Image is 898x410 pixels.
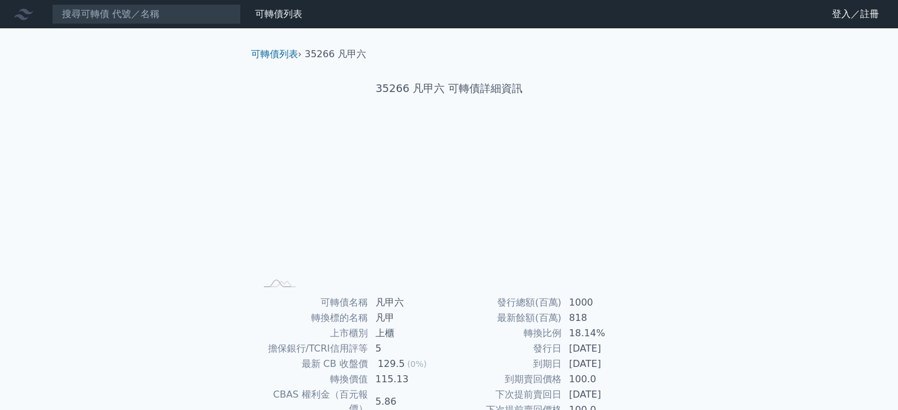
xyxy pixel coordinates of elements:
[255,8,302,19] a: 可轉債列表
[368,295,449,310] td: 凡甲六
[375,357,407,371] div: 129.5
[368,372,449,387] td: 115.13
[449,341,562,356] td: 發行日
[562,387,643,402] td: [DATE]
[449,326,562,341] td: 轉換比例
[256,310,368,326] td: 轉換標的名稱
[368,341,449,356] td: 5
[256,341,368,356] td: 擔保銀行/TCRI信用評等
[256,356,368,372] td: 最新 CB 收盤價
[241,80,657,97] h1: 35266 凡甲六 可轉債詳細資訊
[449,356,562,372] td: 到期日
[256,326,368,341] td: 上市櫃別
[562,326,643,341] td: 18.14%
[407,359,427,369] span: (0%)
[256,372,368,387] td: 轉換價值
[562,341,643,356] td: [DATE]
[449,372,562,387] td: 到期賣回價格
[256,295,368,310] td: 可轉債名稱
[822,5,889,24] a: 登入／註冊
[562,372,643,387] td: 100.0
[449,387,562,402] td: 下次提前賣回日
[251,47,302,61] li: ›
[305,47,366,61] li: 35266 凡甲六
[562,356,643,372] td: [DATE]
[368,310,449,326] td: 凡甲
[251,48,298,60] a: 可轉債列表
[562,310,643,326] td: 818
[449,310,562,326] td: 最新餘額(百萬)
[368,326,449,341] td: 上櫃
[562,295,643,310] td: 1000
[52,4,241,24] input: 搜尋可轉債 代號／名稱
[449,295,562,310] td: 發行總額(百萬)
